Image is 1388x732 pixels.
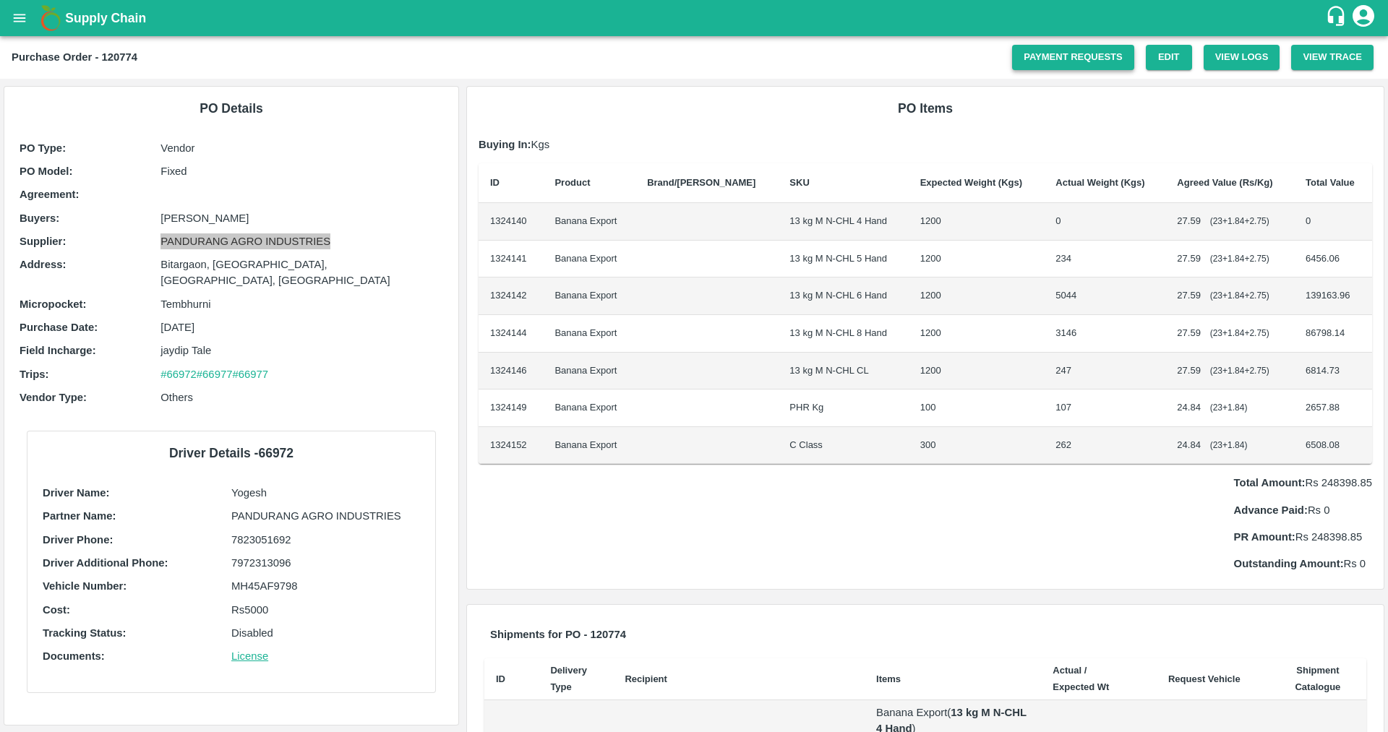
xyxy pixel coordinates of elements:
td: 0 [1044,203,1165,241]
p: Rs 0 [1234,502,1372,518]
b: Delivery Type [550,665,587,692]
span: ( 23 + 1.84 ) [1210,440,1248,450]
p: Fixed [160,163,443,179]
p: 7823051692 [231,532,420,548]
a: Supply Chain [65,8,1325,28]
b: Actual Weight (Kgs) [1055,177,1144,188]
b: Actual / Expected Wt [1053,665,1109,692]
b: Documents: [43,650,105,662]
p: Vendor [160,140,443,156]
p: Kgs [479,137,1372,152]
td: 1200 [909,241,1045,278]
a: #66977 [197,369,233,380]
b: Shipments for PO - 120774 [490,629,626,640]
b: Buying In: [479,139,531,150]
span: ( 23 + 1.84 ) [1210,402,1248,413]
td: 13 kg M N-CHL 6 Hand [778,277,908,315]
td: Banana Export [543,203,635,241]
td: Banana Export [543,427,635,465]
td: 6508.08 [1294,427,1372,465]
b: Items [876,673,901,684]
td: 100 [909,389,1045,427]
b: Agreed Value (Rs/Kg) [1177,177,1272,188]
td: Banana Export [543,315,635,353]
p: Others [160,389,443,405]
span: + 2.75 [1244,216,1266,226]
b: Tracking Status: [43,627,126,639]
b: Driver Additional Phone: [43,557,168,569]
a: Edit [1146,45,1192,70]
b: Cost: [43,604,70,616]
span: 27.59 [1177,253,1201,264]
b: Partner Name: [43,510,116,522]
td: 6456.06 [1294,241,1372,278]
b: SKU [789,177,809,188]
td: 107 [1044,389,1165,427]
span: 27.59 [1177,215,1201,226]
td: 86798.14 [1294,315,1372,353]
b: Driver Phone: [43,534,113,546]
span: + 2.75 [1244,254,1266,264]
b: PO Type : [20,142,66,154]
td: 2657.88 [1294,389,1372,427]
p: Tembhurni [160,296,443,312]
b: Trips : [20,369,48,380]
td: 13 kg M N-CHL CL [778,353,908,390]
b: Product [554,177,590,188]
b: Driver Name: [43,487,109,499]
p: PANDURANG AGRO INDUSTRIES [160,233,443,249]
td: 262 [1044,427,1165,465]
b: Buyers : [20,212,59,224]
b: PR Amount: [1234,531,1295,543]
span: ( 23 + 1.84 ) [1210,216,1269,226]
b: ID [496,673,505,684]
td: Banana Export [543,277,635,315]
a: License [231,650,268,662]
p: [PERSON_NAME] [160,210,443,226]
p: jaydip Tale [160,343,443,358]
td: 1200 [909,315,1045,353]
td: 1200 [909,203,1045,241]
b: PO Model : [20,165,72,177]
td: 1324146 [479,353,543,390]
td: 13 kg M N-CHL 8 Hand [778,315,908,353]
p: Disabled [231,625,420,641]
b: Agreement: [20,189,79,200]
h6: PO Items [479,98,1372,119]
td: 1324141 [479,241,543,278]
b: Outstanding Amount: [1234,558,1344,569]
p: PANDURANG AGRO INDUSTRIES [231,508,420,524]
td: 1200 [909,353,1045,390]
b: Recipient [625,673,667,684]
span: ( 23 + 1.84 ) [1210,254,1269,264]
td: 13 kg M N-CHL 5 Hand [778,241,908,278]
div: account of current user [1350,3,1376,33]
b: Vendor Type : [20,392,87,403]
td: 13 kg M N-CHL 4 Hand [778,203,908,241]
td: 1324149 [479,389,543,427]
button: View Trace [1291,45,1374,70]
span: + 2.75 [1244,328,1266,338]
td: 234 [1044,241,1165,278]
p: 7972313096 [231,555,420,571]
span: 27.59 [1177,327,1201,338]
span: ( 23 + 1.84 ) [1210,366,1269,376]
b: Field Incharge : [20,345,96,356]
h6: Driver Details - 66972 [39,443,424,463]
b: Request Vehicle [1168,673,1241,684]
td: 1200 [909,277,1045,315]
p: Rs 248398.85 [1234,529,1372,545]
p: Rs 0 [1234,556,1372,572]
a: #66972 [160,369,197,380]
b: Total Amount: [1234,477,1306,488]
button: open drawer [3,1,36,35]
p: [DATE] [160,319,443,335]
p: MH45AF9798 [231,578,420,594]
b: Total Value [1306,177,1355,188]
td: 247 [1044,353,1165,390]
b: Purchase Date : [20,322,98,333]
td: C Class [778,427,908,465]
td: 300 [909,427,1045,465]
span: 27.59 [1177,290,1201,301]
a: #66977 [232,369,268,380]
